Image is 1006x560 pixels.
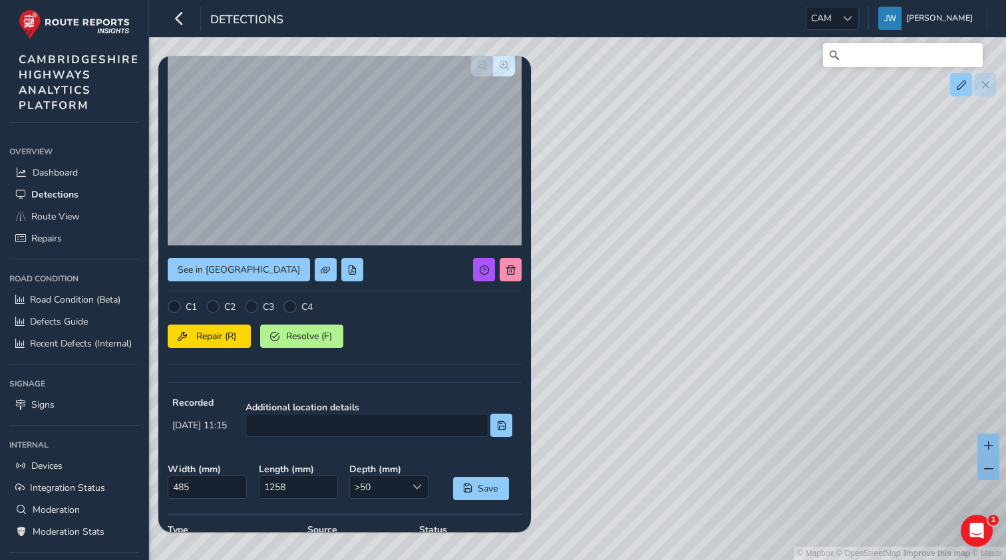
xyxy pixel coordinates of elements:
span: CAM [806,7,836,29]
a: Repairs [9,227,139,249]
a: Moderation [9,499,139,521]
span: [DATE] 11:15 [172,419,227,432]
span: Moderation Stats [33,525,104,538]
button: See in Route View [168,258,310,281]
strong: Source [307,523,410,536]
label: C3 [263,301,274,313]
button: Save [453,477,509,500]
button: Resolve (F) [260,325,343,348]
label: C1 [186,301,197,313]
iframe: Intercom live chat [961,515,993,547]
strong: Recorded [172,396,227,409]
span: Integration Status [30,482,105,494]
a: Dashboard [9,162,139,184]
div: Overview [9,142,139,162]
input: Search [823,43,983,67]
div: Internal [9,435,139,455]
span: Resolve (F) [284,330,333,343]
strong: Status [419,523,522,536]
button: [PERSON_NAME] [878,7,977,30]
img: rr logo [19,9,130,39]
strong: Width ( mm ) [168,463,250,476]
span: 1 [988,515,999,525]
span: Repairs [31,232,62,245]
span: >50 [350,476,406,498]
span: Defects Guide [30,315,88,328]
a: Moderation Stats [9,521,139,543]
div: Signage [9,374,139,394]
button: Repair (R) [168,325,251,348]
strong: Length ( mm ) [259,463,341,476]
div: Road Condition [9,269,139,289]
span: Detections [210,11,283,30]
strong: Depth ( mm ) [349,463,431,476]
a: Defects Guide [9,311,139,333]
span: Save [477,482,499,495]
a: Integration Status [9,477,139,499]
img: diamond-layout [878,7,902,30]
span: Route View [31,210,80,223]
span: Devices [31,460,63,472]
a: Detections [9,184,139,206]
a: Devices [9,455,139,477]
label: C2 [224,301,236,313]
span: Moderation [33,503,80,516]
span: Road Condition (Beta) [30,293,120,306]
span: See in [GEOGRAPHIC_DATA] [178,263,300,276]
span: Detections [31,188,79,201]
span: Signs [31,398,55,411]
span: Repair (R) [192,330,241,343]
a: Road Condition (Beta) [9,289,139,311]
a: Signs [9,394,139,416]
span: Recent Defects (Internal) [30,337,132,350]
strong: Type [168,523,298,536]
span: Dashboard [33,166,78,179]
a: Route View [9,206,139,227]
span: CAMBRIDGESHIRE HIGHWAYS ANALYTICS PLATFORM [19,52,139,113]
strong: Additional location details [246,401,512,414]
a: Recent Defects (Internal) [9,333,139,354]
label: C4 [301,301,313,313]
span: [PERSON_NAME] [906,7,973,30]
